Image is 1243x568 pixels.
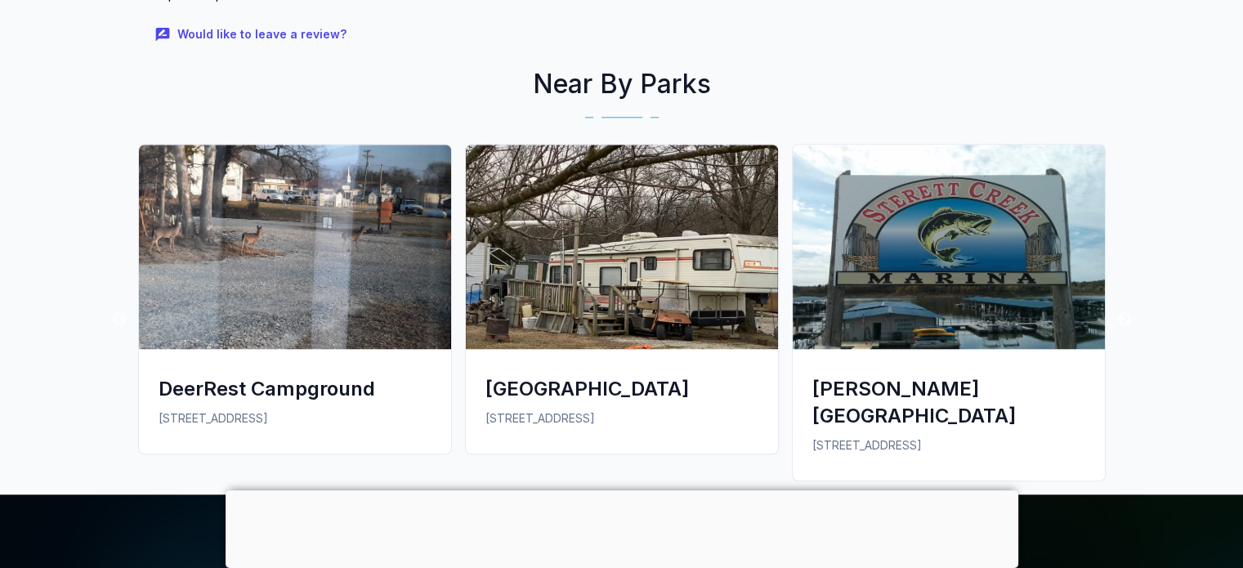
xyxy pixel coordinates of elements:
img: DeerRest Campground [139,145,451,349]
button: Previous [111,311,127,328]
button: Next [1116,311,1133,328]
button: Would like to leave a review? [145,17,360,52]
div: DeerRest Campground [159,375,431,402]
a: Sterett Creek Resort & Marina[PERSON_NAME][GEOGRAPHIC_DATA][STREET_ADDRESS] [785,144,1112,494]
a: DeerRest CampgroundDeerRest Campground[STREET_ADDRESS] [132,144,458,467]
img: Eagle's Nest RV Resort [466,145,778,349]
div: [PERSON_NAME][GEOGRAPHIC_DATA] [812,375,1085,429]
a: Eagle's Nest RV Resort[GEOGRAPHIC_DATA][STREET_ADDRESS] [458,144,785,467]
iframe: Advertisement [226,490,1018,564]
div: [GEOGRAPHIC_DATA] [485,375,758,402]
p: [STREET_ADDRESS] [485,409,758,427]
p: [STREET_ADDRESS] [159,409,431,427]
img: Sterett Creek Resort & Marina [793,145,1105,349]
p: [STREET_ADDRESS] [812,436,1085,454]
h2: Near By Parks [132,65,1112,104]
